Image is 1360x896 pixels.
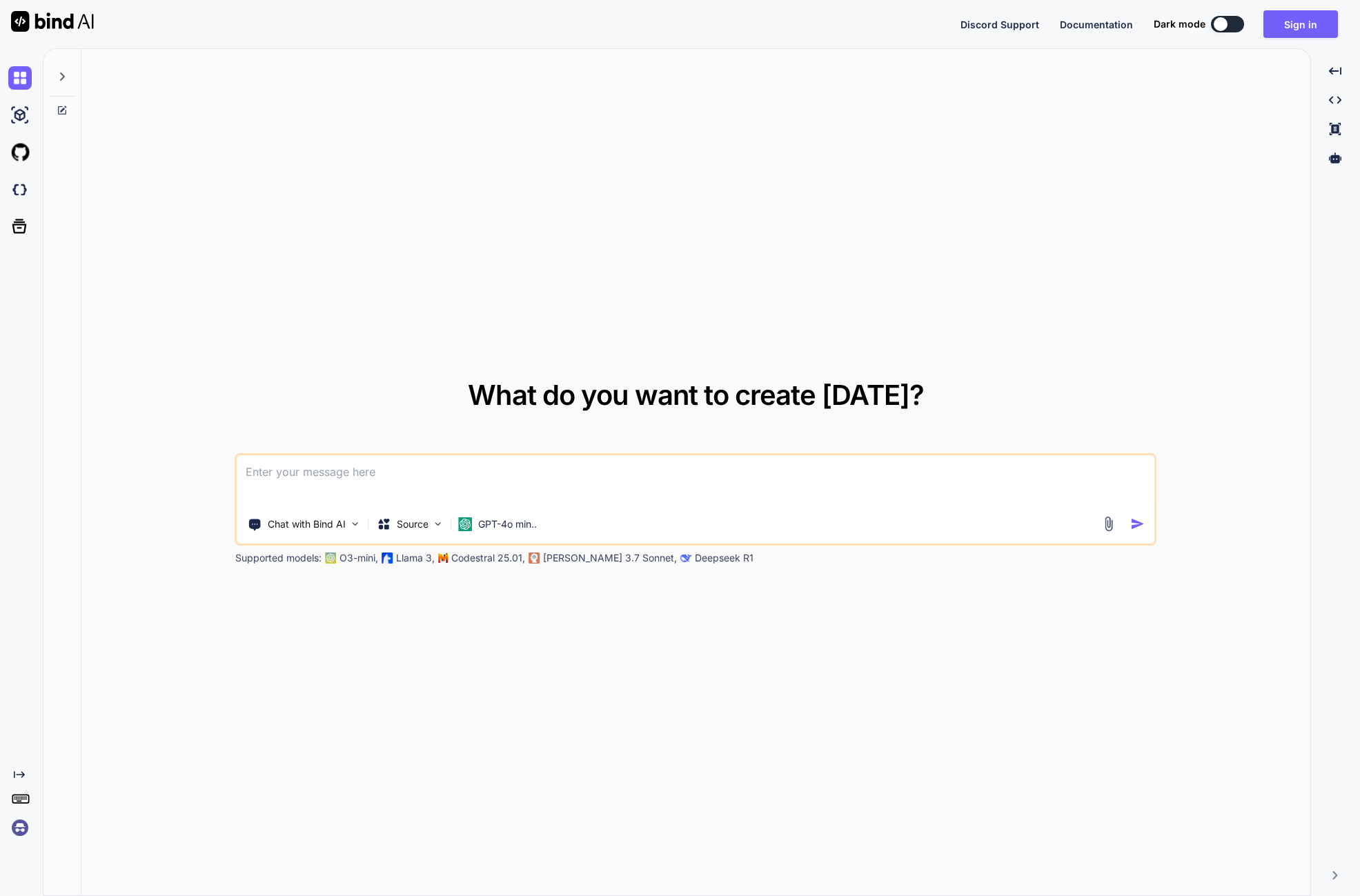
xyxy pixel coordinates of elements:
[451,551,525,565] p: Codestral 25.01,
[268,517,346,531] p: Chat with Bind AI
[8,66,32,90] img: chat
[326,552,337,564] img: GPT-4
[397,517,428,531] p: Source
[681,552,692,564] img: claude
[478,517,537,531] p: GPT-4o min..
[8,103,32,127] img: ai-studio
[1101,516,1116,532] img: attachment
[1060,19,1133,30] span: Documentation
[396,551,435,565] p: Llama 3,
[1060,17,1133,32] button: Documentation
[350,518,362,530] img: Pick Tools
[960,17,1039,32] button: Discord Support
[235,551,322,565] p: Supported models:
[1154,17,1205,31] span: Dark mode
[339,551,378,565] p: O3-mini,
[8,178,32,201] img: darkCloudIdeIcon
[529,552,540,564] img: claude
[382,552,393,564] img: Llama2
[8,816,32,839] img: signin
[468,378,924,412] span: What do you want to create [DATE]?
[960,19,1039,30] span: Discord Support
[1263,10,1338,38] button: Sign in
[543,551,677,565] p: [PERSON_NAME] 3.7 Sonnet,
[695,551,753,565] p: Deepseek R1
[1130,517,1145,531] img: icon
[439,553,449,563] img: Mistral-AI
[8,141,32,164] img: githubLight
[459,517,473,531] img: GPT-4o mini
[433,518,444,530] img: Pick Models
[11,11,94,32] img: Bind AI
